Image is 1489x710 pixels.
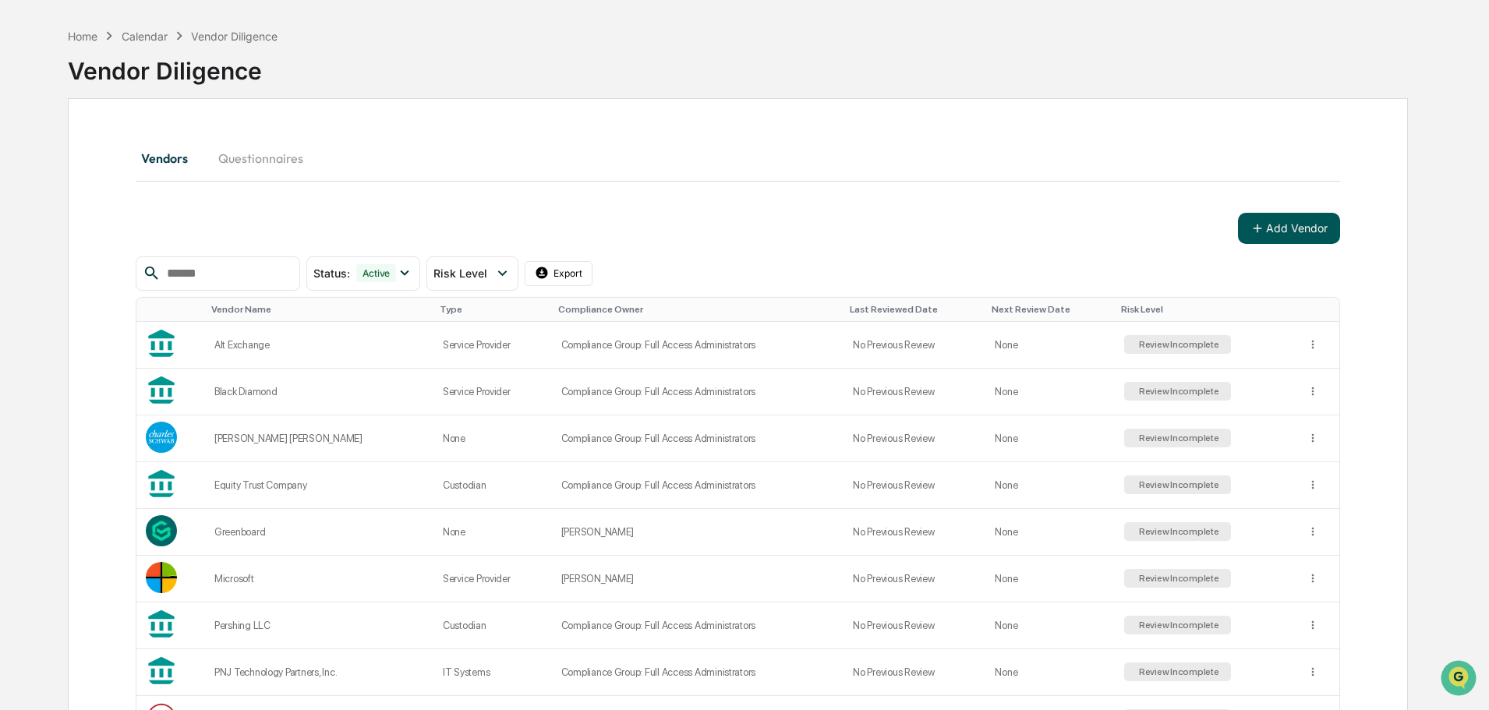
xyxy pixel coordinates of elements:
div: Black Diamond [214,386,424,397]
div: Toggle SortBy [149,304,199,315]
div: [PERSON_NAME] [PERSON_NAME] [214,433,424,444]
td: Service Provider [433,556,552,602]
img: 1746055101610-c473b297-6a78-478c-a979-82029cc54cd1 [16,119,44,147]
a: 🗄️Attestations [107,190,200,218]
div: Start new chat [53,119,256,135]
div: PNJ Technology Partners, Inc. [214,666,424,678]
div: Microsoft [214,573,424,585]
div: We're available if you need us! [53,135,197,147]
td: None [985,462,1115,509]
td: No Previous Review [844,462,985,509]
td: None [985,509,1115,556]
span: Pylon [155,264,189,276]
td: No Previous Review [844,602,985,649]
a: Powered byPylon [110,263,189,276]
td: Custodian [433,602,552,649]
td: Compliance Group: Full Access Administrators [552,462,844,509]
td: No Previous Review [844,415,985,462]
button: Vendors [136,140,206,177]
td: None [985,415,1115,462]
td: [PERSON_NAME] [552,509,844,556]
a: 🔎Data Lookup [9,220,104,248]
button: Questionnaires [206,140,316,177]
div: Vendor Diligence [191,30,278,43]
div: Pershing LLC [214,620,424,631]
div: 🗄️ [113,198,126,210]
div: Toggle SortBy [992,304,1109,315]
td: IT Systems [433,649,552,696]
div: Review Incomplete [1136,526,1219,537]
td: None [433,415,552,462]
div: Toggle SortBy [211,304,427,315]
div: Greenboard [214,526,424,538]
div: Review Incomplete [1136,573,1219,584]
span: Status : [313,267,350,280]
td: None [433,509,552,556]
td: Compliance Group: Full Access Administrators [552,415,844,462]
td: None [985,369,1115,415]
div: Alt Exchange [214,339,424,351]
td: None [985,602,1115,649]
div: secondary tabs example [136,140,1340,177]
div: Equity Trust Company [214,479,424,491]
td: Compliance Group: Full Access Administrators [552,602,844,649]
td: None [985,556,1115,602]
img: Vendor Logo [146,562,177,593]
td: None [985,649,1115,696]
div: Toggle SortBy [1310,304,1334,315]
div: Home [68,30,97,43]
div: Active [356,264,397,282]
span: Risk Level [433,267,487,280]
div: Review Incomplete [1136,479,1219,490]
button: Add Vendor [1238,213,1340,244]
td: [PERSON_NAME] [552,556,844,602]
div: Toggle SortBy [440,304,546,315]
td: No Previous Review [844,649,985,696]
td: Compliance Group: Full Access Administrators [552,322,844,369]
td: No Previous Review [844,556,985,602]
td: No Previous Review [844,509,985,556]
div: 🔎 [16,228,28,240]
td: No Previous Review [844,369,985,415]
td: None [985,322,1115,369]
span: Preclearance [31,196,101,212]
div: Vendor Diligence [68,44,1408,85]
div: Review Incomplete [1136,433,1219,443]
div: Calendar [122,30,168,43]
td: No Previous Review [844,322,985,369]
button: Start new chat [265,124,284,143]
div: 🖐️ [16,198,28,210]
td: Service Provider [433,369,552,415]
td: Service Provider [433,322,552,369]
iframe: Open customer support [1439,659,1481,701]
button: Export [525,261,593,286]
div: Toggle SortBy [558,304,838,315]
span: Data Lookup [31,226,98,242]
div: Review Incomplete [1136,386,1219,397]
div: Review Incomplete [1136,666,1219,677]
div: Review Incomplete [1136,620,1219,631]
div: Toggle SortBy [1121,304,1291,315]
td: Compliance Group: Full Access Administrators [552,649,844,696]
span: Attestations [129,196,193,212]
div: Review Incomplete [1136,339,1219,350]
td: Custodian [433,462,552,509]
div: Toggle SortBy [850,304,979,315]
td: Compliance Group: Full Access Administrators [552,369,844,415]
img: Vendor Logo [146,422,177,453]
p: How can we help? [16,33,284,58]
img: Vendor Logo [146,515,177,546]
a: 🖐️Preclearance [9,190,107,218]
